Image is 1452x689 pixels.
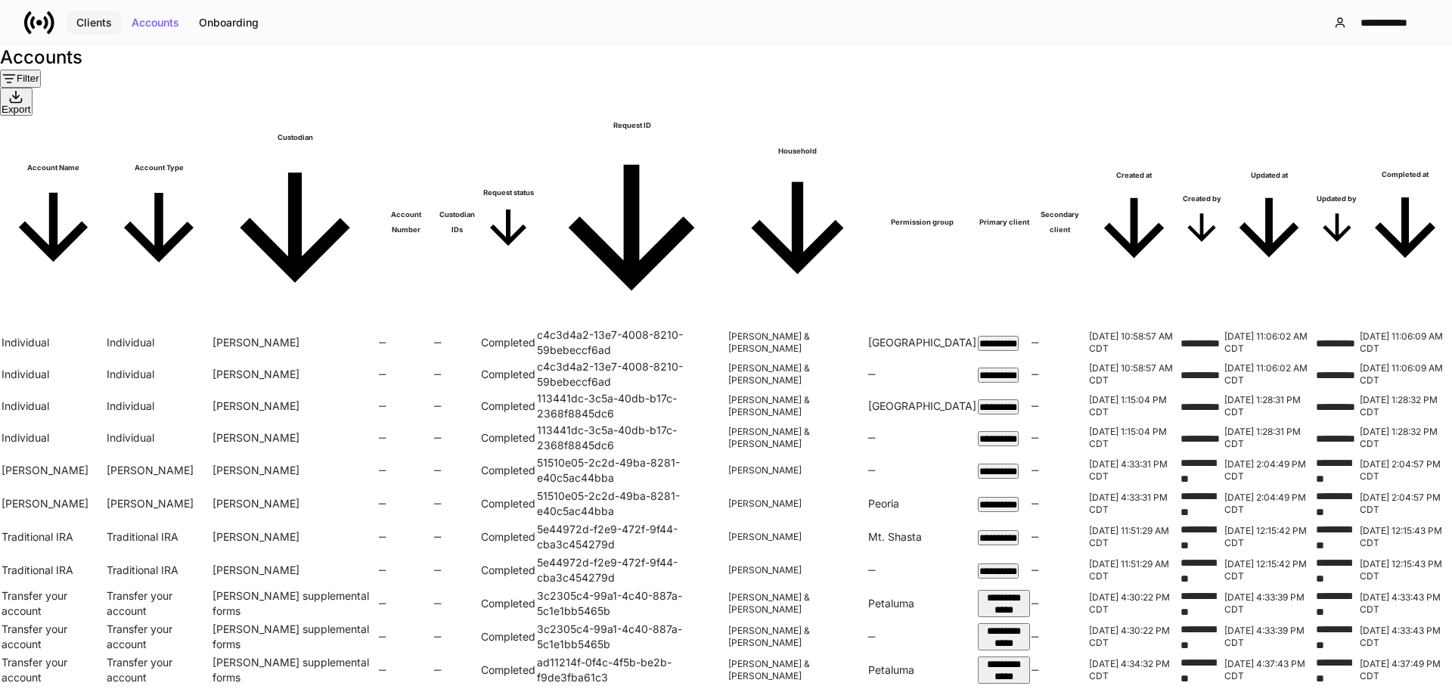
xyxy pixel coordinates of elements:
[1089,168,1179,183] h6: Created at
[107,423,210,453] td: Individual
[1360,455,1450,486] td: 2025-08-27T19:04:57.476Z
[213,488,377,520] td: Schwab
[1360,525,1450,549] p: [DATE] 12:15:43 PM CDT
[1032,367,1087,382] h6: —
[1089,458,1179,483] p: [DATE] 4:33:31 PM CDT
[1032,629,1087,644] h6: —
[1360,359,1450,390] td: 2025-07-30T16:06:09.215Z
[728,362,867,386] p: [PERSON_NAME] & [PERSON_NAME]
[1032,399,1087,414] h6: —
[1089,362,1179,386] p: [DATE] 10:58:57 AM CDT
[1224,391,1314,421] td: 2025-08-27T18:28:31.973Z
[379,629,433,644] h6: —
[434,529,479,545] h6: —
[434,563,479,578] h6: —
[1181,191,1223,251] span: Created by
[1224,492,1314,516] p: [DATE] 2:04:49 PM CDT
[1089,391,1179,421] td: 2025-08-27T18:15:04.798Z
[537,621,726,653] td: 3c2305c4-99a1-4c40-887a-5c1e1bb5465b
[481,391,535,421] td: Completed
[728,498,867,510] p: [PERSON_NAME]
[1224,554,1314,586] td: 2025-08-25T17:15:42.410Z
[728,564,867,576] p: [PERSON_NAME]
[1089,658,1179,682] p: [DATE] 4:34:32 PM CDT
[978,654,1031,686] td: e4cdec50-720c-48db-844c-dca082565bb2
[1032,563,1087,578] h6: —
[1360,554,1450,586] td: 2025-08-25T17:15:43.205Z
[379,596,433,611] h6: —
[868,563,976,578] h6: —
[379,207,433,237] h6: Account Number
[1224,331,1314,355] p: [DATE] 11:06:02 AM CDT
[213,588,377,619] td: Schwab supplemental forms
[1224,168,1314,275] span: Updated at
[978,621,1031,653] td: e4cdec50-720c-48db-844c-dca082565bb2
[1089,455,1179,486] td: 2025-08-26T21:33:31.204Z
[1360,591,1450,616] p: [DATE] 4:33:43 PM CDT
[728,331,867,355] p: [PERSON_NAME] & [PERSON_NAME]
[1360,658,1450,682] p: [DATE] 4:37:49 PM CDT
[1181,191,1223,206] h6: Created by
[379,563,433,578] h6: —
[868,654,976,686] td: Petaluma
[978,554,1031,586] td: 23de8fbc-d74e-4d3c-8e87-6f7a7aeecf2a
[107,554,210,586] td: Traditional IRA
[537,521,726,553] td: 5e44972d-f2e9-472f-9f44-cba3c454279d
[978,359,1031,390] td: 72445db3-5ce1-4209-aa78-778bacca4747
[1089,168,1179,275] span: Created at
[868,463,976,478] h6: —
[1089,394,1179,418] p: [DATE] 1:15:04 PM CDT
[2,160,105,281] span: Account Name
[1360,621,1450,653] td: 2025-08-05T21:33:43.260Z
[1089,359,1179,390] td: 2025-07-30T15:58:57.943Z
[978,215,1031,230] h6: Primary client
[1032,463,1087,478] h6: —
[132,17,179,28] div: Accounts
[728,531,867,543] p: [PERSON_NAME]
[434,430,479,445] h6: —
[1224,168,1314,183] h6: Updated at
[107,359,210,390] td: Individual
[868,327,976,358] td: Rochester
[213,621,377,653] td: Schwab supplemental forms
[1360,492,1450,516] p: [DATE] 2:04:57 PM CDT
[1089,558,1179,582] p: [DATE] 11:51:29 AM CDT
[1089,588,1179,619] td: 2025-08-05T21:30:22.082Z
[868,588,976,619] td: Petaluma
[481,654,535,686] td: Completed
[1224,455,1314,486] td: 2025-08-27T19:04:49.128Z
[1032,663,1087,678] h6: —
[728,591,867,616] p: [PERSON_NAME] & [PERSON_NAME]
[868,215,976,230] h6: Permission group
[728,658,867,682] p: [PERSON_NAME] & [PERSON_NAME]
[379,463,433,478] h6: —
[434,463,479,478] h6: —
[481,521,535,553] td: Completed
[434,207,479,237] h6: Custodian IDs
[537,455,726,486] td: 51510e05-2c2d-49ba-8281-e40c5ac44bba
[1360,521,1450,553] td: 2025-08-25T17:15:43.205Z
[728,426,867,450] p: [PERSON_NAME] & [PERSON_NAME]
[1089,426,1179,450] p: [DATE] 1:15:04 PM CDT
[978,588,1031,619] td: e4cdec50-720c-48db-844c-dca082565bb2
[213,455,377,486] td: Schwab
[868,521,976,553] td: Mt. Shasta
[978,521,1031,553] td: 23de8fbc-d74e-4d3c-8e87-6f7a7aeecf2a
[481,488,535,520] td: Completed
[1224,658,1314,682] p: [DATE] 4:37:43 PM CDT
[1224,654,1314,686] td: 2025-08-05T21:37:43.516Z
[1224,426,1314,450] p: [DATE] 1:28:31 PM CDT
[2,391,105,421] td: Individual
[76,17,112,28] div: Clients
[868,430,976,445] h6: —
[379,367,433,382] h6: —
[978,391,1031,421] td: 72445db3-5ce1-4209-aa78-778bacca4747
[1089,654,1179,686] td: 2025-08-05T21:34:32.610Z
[481,554,535,586] td: Completed
[978,327,1031,358] td: 72445db3-5ce1-4209-aa78-778bacca4747
[728,144,867,299] span: Household
[1360,654,1450,686] td: 2025-08-05T21:37:49.659Z
[2,554,105,586] td: Traditional IRA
